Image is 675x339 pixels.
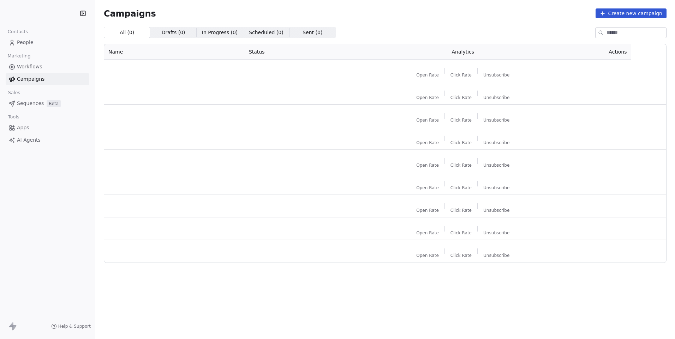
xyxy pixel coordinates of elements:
[17,63,42,70] span: Workflows
[450,95,472,100] span: Click Rate
[596,8,667,18] button: Create new campaign
[483,253,509,258] span: Unsubscribe
[17,75,44,83] span: Campaigns
[416,230,439,236] span: Open Rate
[483,72,509,78] span: Unsubscribe
[51,323,91,329] a: Help & Support
[553,44,631,60] th: Actions
[6,134,89,146] a: AI Agents
[202,29,238,36] span: In Progress ( 0 )
[17,100,44,107] span: Sequences
[450,185,472,191] span: Click Rate
[450,253,472,258] span: Click Rate
[483,230,509,236] span: Unsubscribe
[483,140,509,146] span: Unsubscribe
[483,95,509,100] span: Unsubscribe
[5,87,23,98] span: Sales
[416,253,439,258] span: Open Rate
[416,208,439,213] span: Open Rate
[450,230,472,236] span: Click Rate
[17,124,29,131] span: Apps
[303,29,322,36] span: Sent ( 0 )
[58,323,91,329] span: Help & Support
[416,117,439,123] span: Open Rate
[245,44,372,60] th: Status
[483,117,509,123] span: Unsubscribe
[416,95,439,100] span: Open Rate
[483,208,509,213] span: Unsubscribe
[450,117,472,123] span: Click Rate
[17,39,34,46] span: People
[5,51,34,61] span: Marketing
[450,72,472,78] span: Click Rate
[5,112,22,122] span: Tools
[416,72,439,78] span: Open Rate
[6,73,89,85] a: Campaigns
[249,29,283,36] span: Scheduled ( 0 )
[483,162,509,168] span: Unsubscribe
[6,37,89,48] a: People
[6,61,89,73] a: Workflows
[162,29,185,36] span: Drafts ( 0 )
[47,100,61,107] span: Beta
[6,98,89,109] a: SequencesBeta
[416,162,439,168] span: Open Rate
[416,185,439,191] span: Open Rate
[104,8,156,18] span: Campaigns
[450,162,472,168] span: Click Rate
[372,44,553,60] th: Analytics
[483,185,509,191] span: Unsubscribe
[450,208,472,213] span: Click Rate
[416,140,439,146] span: Open Rate
[104,44,245,60] th: Name
[17,136,41,144] span: AI Agents
[5,26,31,37] span: Contacts
[6,122,89,134] a: Apps
[450,140,472,146] span: Click Rate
